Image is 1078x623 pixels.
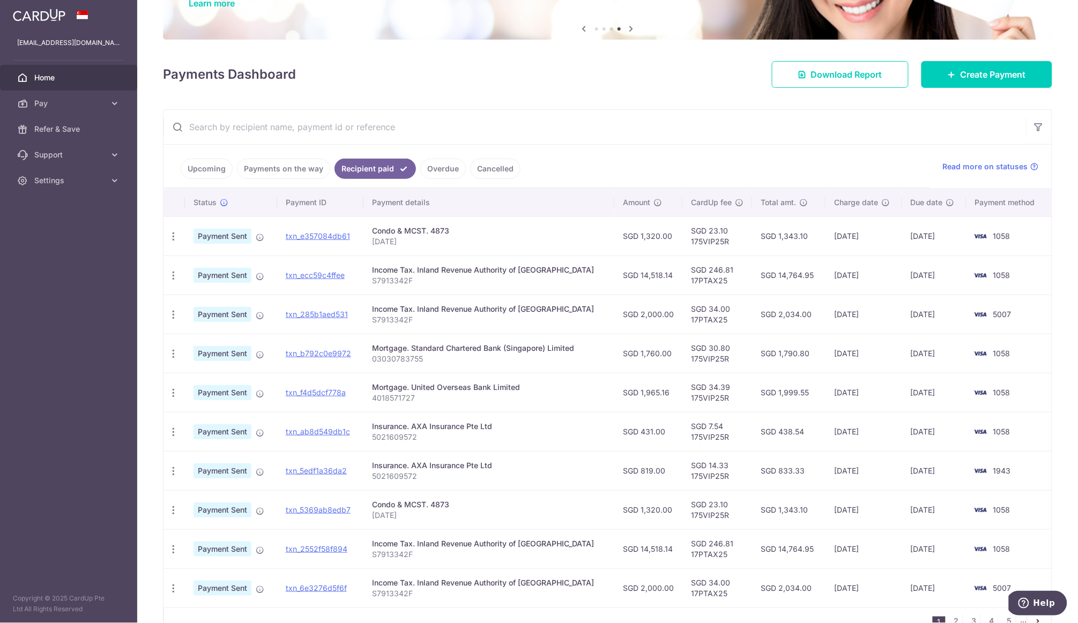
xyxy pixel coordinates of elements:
[163,65,296,84] h4: Payments Dashboard
[163,110,1026,144] input: Search by recipient name, payment id or reference
[752,529,826,568] td: SGD 14,764.95
[682,256,752,295] td: SGD 246.81 17PTAX25
[286,466,347,475] a: txn_5edf1a36da2
[286,349,351,358] a: txn_b792c0e9972
[902,568,967,607] td: [DATE]
[34,175,105,186] span: Settings
[194,542,251,557] span: Payment Sent
[614,295,682,334] td: SGD 2,000.00
[967,189,1052,216] th: Payment method
[286,427,350,436] a: txn_ab8d549db1c
[970,230,991,243] img: Bank Card
[993,544,1010,553] span: 1058
[826,568,902,607] td: [DATE]
[420,159,466,179] a: Overdue
[237,159,330,179] a: Payments on the way
[194,268,251,283] span: Payment Sent
[614,412,682,451] td: SGD 431.00
[372,275,606,286] p: S7913342F
[623,197,650,208] span: Amount
[286,505,351,514] a: txn_5369ab8edb7
[286,583,347,592] a: txn_6e3276d5f6f
[682,295,752,334] td: SGD 34.00 17PTAX25
[372,265,606,275] div: Income Tax. Inland Revenue Authority of [GEOGRAPHIC_DATA]
[752,568,826,607] td: SGD 2,034.00
[372,421,606,432] div: Insurance. AXA Insurance Pte Ltd
[752,412,826,451] td: SGD 438.54
[943,161,1039,172] a: Read more on statuses
[194,385,251,400] span: Payment Sent
[372,304,606,314] div: Income Tax. Inland Revenue Authority of [GEOGRAPHIC_DATA]
[286,388,346,397] a: txn_f4d5dcf778a
[682,490,752,529] td: SGD 23.10 175VIP25R
[993,583,1012,592] span: 5007
[286,544,347,553] a: txn_2552f58f894
[614,256,682,295] td: SGD 14,518.14
[614,451,682,490] td: SGD 819.00
[752,256,826,295] td: SGD 14,764.95
[993,466,1011,475] span: 1943
[372,343,606,354] div: Mortgage. Standard Chartered Bank (Singapore) Limited
[682,412,752,451] td: SGD 7.54 175VIP25R
[752,451,826,490] td: SGD 833.33
[372,382,606,393] div: Mortgage. United Overseas Bank Limited
[826,295,902,334] td: [DATE]
[372,226,606,236] div: Condo & MCST. 4873
[970,386,991,399] img: Bank Card
[194,307,251,322] span: Payment Sent
[334,159,416,179] a: Recipient paid
[286,271,345,280] a: txn_ecc59c4ffee
[372,538,606,549] div: Income Tax. Inland Revenue Authority of [GEOGRAPHIC_DATA]
[194,502,251,517] span: Payment Sent
[826,412,902,451] td: [DATE]
[372,236,606,247] p: [DATE]
[921,61,1052,88] a: Create Payment
[902,529,967,568] td: [DATE]
[372,471,606,482] p: 5021609572
[181,159,233,179] a: Upcoming
[34,149,105,160] span: Support
[614,373,682,412] td: SGD 1,965.16
[993,349,1010,358] span: 1058
[614,490,682,529] td: SGD 1,320.00
[286,231,350,241] a: txn_e357084db61
[961,68,1026,81] span: Create Payment
[682,373,752,412] td: SGD 34.39 175VIP25R
[286,310,348,319] a: txn_285b1aed531
[911,197,943,208] span: Due date
[970,504,991,516] img: Bank Card
[826,451,902,490] td: [DATE]
[682,568,752,607] td: SGD 34.00 17PTAX25
[811,68,882,81] span: Download Report
[970,308,991,321] img: Bank Card
[372,510,606,521] p: [DATE]
[194,424,251,439] span: Payment Sent
[970,347,991,360] img: Bank Card
[826,373,902,412] td: [DATE]
[826,529,902,568] td: [DATE]
[902,295,967,334] td: [DATE]
[752,373,826,412] td: SGD 1,999.55
[194,346,251,361] span: Payment Sent
[943,161,1028,172] span: Read more on statuses
[363,189,614,216] th: Payment details
[752,295,826,334] td: SGD 2,034.00
[970,543,991,556] img: Bank Card
[834,197,878,208] span: Charge date
[752,334,826,373] td: SGD 1,790.80
[372,354,606,364] p: 03030783755
[902,373,967,412] td: [DATE]
[34,98,105,109] span: Pay
[772,61,909,88] a: Download Report
[614,568,682,607] td: SGD 2,000.00
[691,197,732,208] span: CardUp fee
[902,451,967,490] td: [DATE]
[993,310,1012,319] span: 5007
[826,334,902,373] td: [DATE]
[826,490,902,529] td: [DATE]
[752,490,826,529] td: SGD 1,343.10
[372,588,606,599] p: S7913342F
[614,529,682,568] td: SGD 14,518.14
[372,460,606,471] div: Insurance. AXA Insurance Pte Ltd
[993,271,1010,280] span: 1058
